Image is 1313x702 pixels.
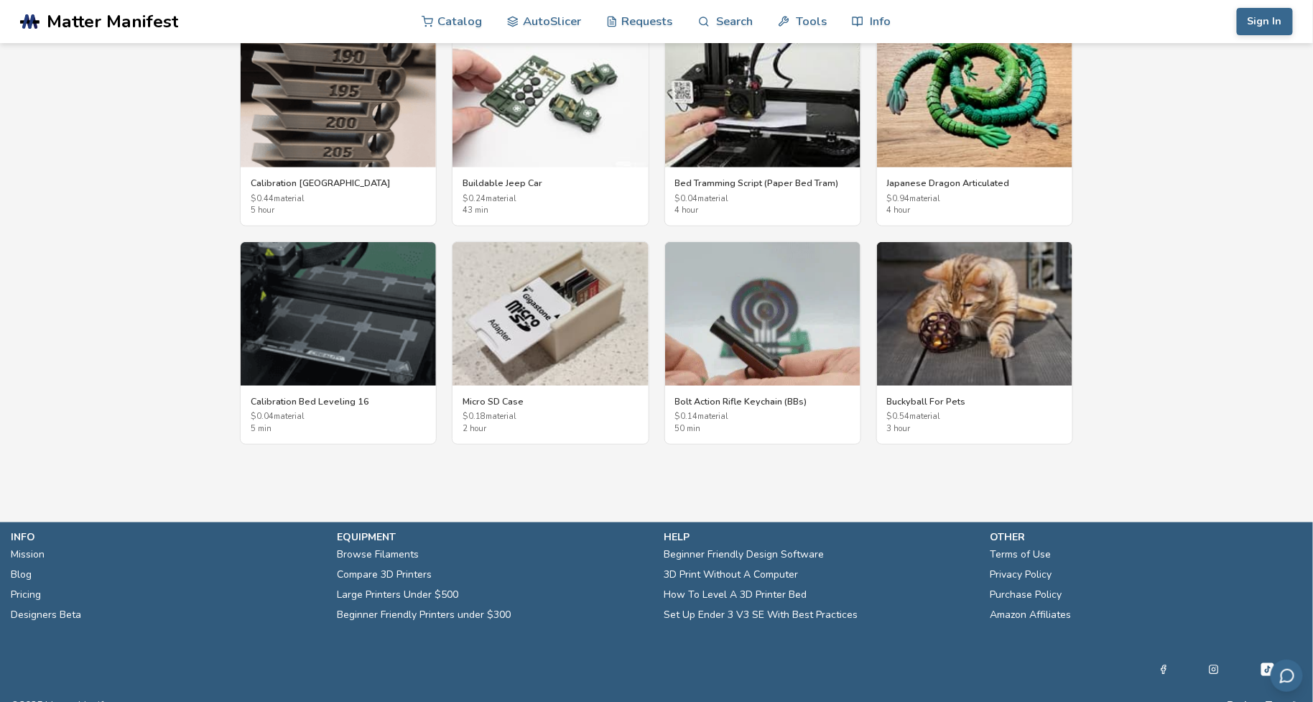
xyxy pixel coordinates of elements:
[990,530,1303,545] p: other
[664,241,861,445] a: Bolt Action Rifle Keychain (BBs)Bolt Action Rifle Keychain (BBs)$0.14material50 min
[251,195,426,204] span: $ 0.44 material
[664,530,976,545] p: help
[240,23,437,226] a: Calibration Temp TowerCalibration [GEOGRAPHIC_DATA]$0.44material5 hour
[664,605,858,625] a: Set Up Ender 3 V3 SE With Best Practices
[338,565,432,585] a: Compare 3D Printers
[664,585,807,605] a: How To Level A 3D Printer Bed
[876,241,1073,445] a: Buckyball For PetsBuckyball For Pets$0.54material3 hour
[675,177,850,189] h3: Bed Tramming Script (Paper Bed Tram)
[664,545,824,565] a: Beginner Friendly Design Software
[463,412,638,422] span: $ 0.18 material
[675,206,850,216] span: 4 hour
[338,585,459,605] a: Large Printers Under $500
[990,585,1062,605] a: Purchase Policy
[452,241,649,445] a: Micro SD CaseMicro SD Case$0.18material2 hour
[664,565,798,585] a: 3D Print Without A Computer
[338,605,511,625] a: Beginner Friendly Printers under $300
[675,425,850,434] span: 50 min
[452,23,649,226] a: Buildable Jeep CarBuildable Jeep Car$0.24material43 min
[877,242,1072,386] img: Buckyball For Pets
[1209,661,1219,678] a: Instagram
[11,605,81,625] a: Designers Beta
[453,24,648,167] img: Buildable Jeep Car
[11,545,45,565] a: Mission
[11,585,41,605] a: Pricing
[453,242,648,386] img: Micro SD Case
[877,24,1072,167] img: Japanese Dragon Articulated
[887,177,1062,189] h3: Japanese Dragon Articulated
[241,242,436,386] img: Calibration Bed Leveling 16
[1237,8,1293,35] button: Sign In
[887,412,1062,422] span: $ 0.54 material
[1271,660,1303,692] button: Send feedback via email
[47,11,178,32] span: Matter Manifest
[664,23,861,226] a: Bed Tramming Script (Paper Bed Tram)Bed Tramming Script (Paper Bed Tram)$0.04material4 hour
[665,24,860,167] img: Bed Tramming Script (Paper Bed Tram)
[675,396,850,407] h3: Bolt Action Rifle Keychain (BBs)
[251,206,426,216] span: 5 hour
[675,195,850,204] span: $ 0.04 material
[251,425,426,434] span: 5 min
[463,177,638,189] h3: Buildable Jeep Car
[887,396,1062,407] h3: Buckyball For Pets
[1259,661,1276,678] a: Tiktok
[463,195,638,204] span: $ 0.24 material
[463,206,638,216] span: 43 min
[11,565,32,585] a: Blog
[241,24,436,167] img: Calibration Temp Tower
[338,530,650,545] p: equipment
[990,565,1052,585] a: Privacy Policy
[463,425,638,434] span: 2 hour
[11,530,323,545] p: info
[251,396,426,407] h3: Calibration Bed Leveling 16
[990,605,1072,625] a: Amazon Affiliates
[887,206,1062,216] span: 4 hour
[876,23,1073,226] a: Japanese Dragon ArticulatedJapanese Dragon Articulated$0.94material4 hour
[251,177,426,189] h3: Calibration [GEOGRAPHIC_DATA]
[887,195,1062,204] span: $ 0.94 material
[240,241,437,445] a: Calibration Bed Leveling 16Calibration Bed Leveling 16$0.04material5 min
[665,242,860,386] img: Bolt Action Rifle Keychain (BBs)
[675,412,850,422] span: $ 0.14 material
[251,412,426,422] span: $ 0.04 material
[338,545,419,565] a: Browse Filaments
[887,425,1062,434] span: 3 hour
[463,396,638,407] h3: Micro SD Case
[990,545,1052,565] a: Terms of Use
[1159,661,1169,678] a: Facebook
